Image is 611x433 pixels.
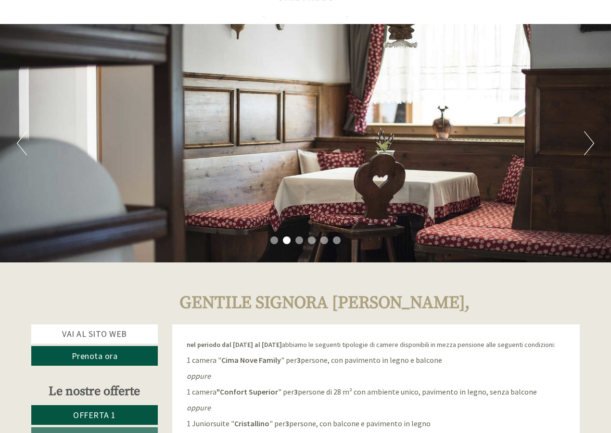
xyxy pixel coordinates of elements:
h1: Gentile Signora [PERSON_NAME], [179,294,470,313]
strong: 3 [285,419,289,428]
em: oppure [187,403,211,412]
strong: 3 [297,355,301,365]
span: abbiamo le seguenti tipologie di camere disponibili in mezza pensione alle seguenti condizioni: [187,340,555,349]
div: Le nostre offerte [31,383,158,400]
strong: nel periodo dal [DATE] al [DATE] [187,340,282,349]
strong: Cima Nove Family [221,355,281,365]
strong: 3 [294,387,298,396]
strong: "Confort Superior [216,387,278,396]
strong: Cristallino [234,419,269,428]
p: 1 camera " per persone di 28 m² con ambiente unico, pavimento in legno, senza balcone [187,386,566,397]
span: Offerta 1 [73,409,116,421]
p: 1 Juniorsuite " " per persone, con balcone e pavimento in legno [187,418,566,429]
a: Vai al sito web [31,324,158,344]
button: Previous [17,131,27,155]
a: Prenota ora [31,346,158,366]
p: 1 camera " " per persone, con pavimento in legno e balcone [187,355,566,366]
button: Next [584,131,594,155]
em: oppure [187,371,211,381]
